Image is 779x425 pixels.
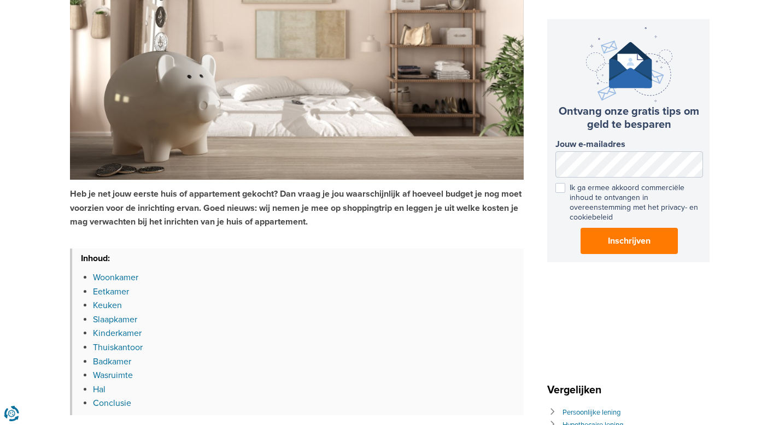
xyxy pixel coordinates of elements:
strong: Heb je net jouw eerste huis of appartement gekocht? Dan vraag je jou waarschijnlijk af hoeveel bu... [70,188,522,227]
a: Persoonlijke lening [563,408,620,417]
label: Ik ga ermee akkoord commerciële inhoud te ontvangen in overeenstemming met het privacy- en cookie... [555,183,703,223]
a: Keuken [93,300,122,311]
img: newsletter [586,27,672,102]
a: Badkamer [93,356,131,367]
a: Kinderkamer [93,328,142,339]
a: Slaapkamer [93,314,137,325]
span: Inschrijven [608,234,651,247]
h3: Ontvang onze gratis tips om geld te besparen [555,105,703,131]
a: Thuiskantoor [93,342,143,353]
a: Woonkamer [93,272,138,283]
span: Vergelijken [547,383,607,397]
a: Eetkamer [93,286,129,297]
a: Conclusie [93,398,131,409]
label: Jouw e-mailadres [555,139,703,150]
a: Wasruimte [93,370,133,381]
h3: Inhoud: [72,249,524,267]
iframe: fb:page Facebook Social Plugin [547,288,711,359]
a: Hal [93,384,106,395]
button: Inschrijven [581,228,678,254]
